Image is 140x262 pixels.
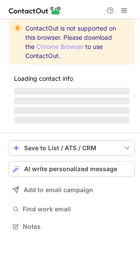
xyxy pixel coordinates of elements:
[9,161,135,177] button: AI write personalized message
[14,117,129,124] span: ‌
[9,140,135,156] button: save-profile-one-click
[24,186,93,193] span: Add to email campaign
[9,203,135,215] button: Find work email
[14,107,129,114] span: ‌
[24,145,119,152] div: Save to List / ATS / CRM
[23,223,131,231] span: Notes
[36,43,84,50] a: Chrome Browser
[9,221,135,233] button: Notes
[14,75,129,82] p: Loading contact info
[9,182,135,198] button: Add to email campaign
[23,205,131,213] span: Find work email
[24,165,117,172] span: AI write personalized message
[14,88,129,95] span: ‌
[13,24,22,32] img: warning
[9,5,61,16] img: ContactOut v5.3.10
[25,24,119,60] span: ContactOut is not supported on this browser. Please download the to use ContactOut.
[14,97,129,104] span: ‌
